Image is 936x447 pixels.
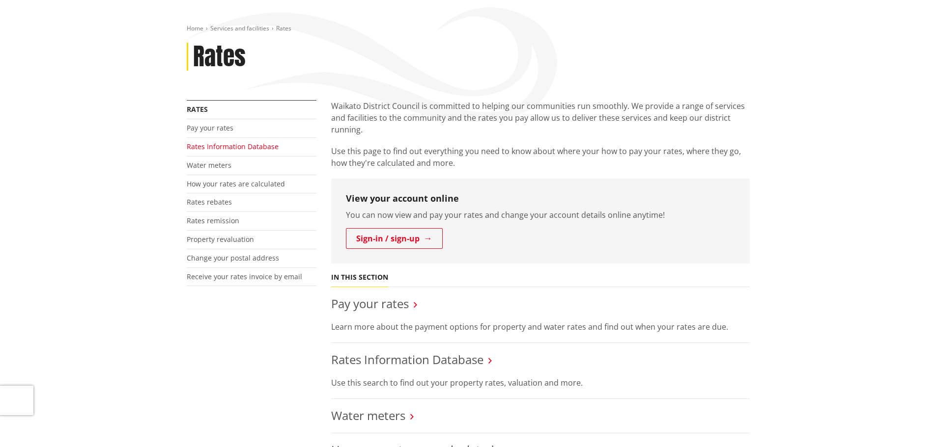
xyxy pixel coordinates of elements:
[187,123,233,132] a: Pay your rates
[210,24,269,32] a: Services and facilities
[276,24,291,32] span: Rates
[331,145,750,169] p: Use this page to find out everything you need to know about where your how to pay your rates, whe...
[346,209,735,221] p: You can now view and pay your rates and change your account details online anytime!
[193,43,246,71] h1: Rates
[187,216,239,225] a: Rates remission
[331,273,388,282] h5: In this section
[346,228,443,249] a: Sign-in / sign-up
[331,351,483,368] a: Rates Information Database
[346,193,735,204] h3: View your account online
[187,272,302,281] a: Receive your rates invoice by email
[187,253,279,263] a: Change your postal address
[331,377,750,389] p: Use this search to find out your property rates, valuation and more.
[187,160,231,170] a: Water meters
[187,24,203,32] a: Home
[331,295,409,312] a: Pay your rates
[187,25,750,33] nav: breadcrumb
[331,321,750,333] p: Learn more about the payment options for property and water rates and find out when your rates ar...
[891,406,926,441] iframe: Messenger Launcher
[331,100,750,135] p: Waikato District Council is committed to helping our communities run smoothly. We provide a range...
[187,105,208,114] a: Rates
[187,142,279,151] a: Rates Information Database
[187,179,285,188] a: How your rates are calculated
[187,197,232,207] a: Rates rebates
[331,407,405,423] a: Water meters
[187,235,254,244] a: Property revaluation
